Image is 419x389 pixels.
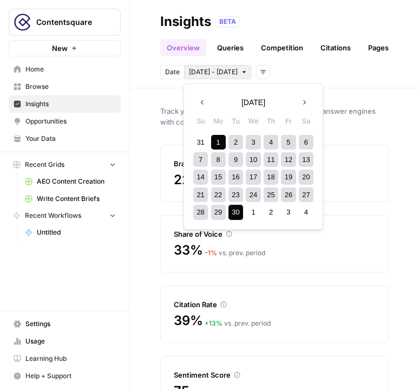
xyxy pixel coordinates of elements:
span: Browse [25,82,116,92]
div: Choose Sunday, September 21st, 2025 [193,187,208,202]
div: Choose Wednesday, September 10th, 2025 [246,152,260,167]
a: AEO Content Creation [20,173,121,190]
div: Choose Saturday, September 20th, 2025 [299,170,313,184]
div: Choose Saturday, September 27th, 2025 [299,187,313,202]
a: Pages [362,39,395,56]
a: Write Content Briefs [20,190,121,208]
span: Untitled [37,228,116,237]
div: Choose Wednesday, September 17th, 2025 [246,170,260,184]
div: Citation Rate [174,299,375,310]
div: Brand Visibility [174,158,375,169]
div: Choose Tuesday, September 2nd, 2025 [228,135,243,150]
div: Tu [228,114,243,128]
span: Recent Grids [25,160,64,170]
button: New [9,40,121,56]
div: vs. prev. period [205,319,271,328]
img: Contentsquare Logo [12,12,32,32]
div: Choose Monday, September 22nd, 2025 [211,187,226,202]
div: Sa [299,114,313,128]
div: Choose Sunday, August 31st, 2025 [193,135,208,150]
a: Browse [9,78,121,95]
div: Choose Monday, September 15th, 2025 [211,170,226,184]
button: Workspace: Contentsquare [9,9,121,36]
span: 22% [174,171,202,189]
span: [DATE] - [DATE] [189,67,238,77]
div: [DATE] - [DATE] [184,83,323,230]
div: Choose Wednesday, October 1st, 2025 [246,205,260,219]
span: Date [165,67,180,77]
div: Insights [160,13,211,30]
div: Choose Friday, September 12th, 2025 [281,152,296,167]
div: Choose Sunday, September 7th, 2025 [193,152,208,167]
div: Choose Monday, September 1st, 2025 [211,135,226,150]
a: Home [9,61,121,78]
div: Choose Thursday, September 4th, 2025 [264,135,278,150]
div: Share of Voice [174,229,375,239]
button: [DATE] - [DATE] [184,65,252,79]
div: Choose Monday, September 29th, 2025 [211,205,226,219]
div: vs. prev. period [205,248,265,258]
div: BETA [215,16,240,27]
span: Learning Hub [25,354,116,364]
span: Insights [25,99,116,109]
button: Recent Workflows [9,208,121,224]
div: Choose Sunday, September 14th, 2025 [193,170,208,184]
a: Citations [314,39,357,56]
div: Choose Friday, October 3rd, 2025 [281,205,296,219]
a: Queries [211,39,250,56]
a: Competition [254,39,310,56]
a: Settings [9,315,121,333]
div: Choose Friday, September 5th, 2025 [281,135,296,150]
button: Help + Support [9,367,121,385]
span: AEO Content Creation [37,177,116,186]
div: month 2025-09 [192,133,315,221]
span: Recent Workflows [25,211,81,221]
span: – 1 % [205,249,217,257]
div: Choose Tuesday, September 23rd, 2025 [228,187,243,202]
span: Contentsquare [36,17,102,28]
div: Choose Wednesday, September 3rd, 2025 [246,135,260,150]
span: Usage [25,336,116,346]
span: [DATE] [241,97,265,108]
a: Insights [9,95,121,113]
div: Choose Tuesday, September 9th, 2025 [228,152,243,167]
div: Th [264,114,278,128]
span: + 13 % [205,319,222,327]
div: Fr [281,114,296,128]
span: 39% [174,312,202,329]
a: Overview [160,39,206,56]
div: Choose Tuesday, September 30th, 2025 [228,205,243,219]
span: 33% [174,242,202,259]
span: New [52,43,68,54]
div: Choose Wednesday, September 24th, 2025 [246,187,260,202]
div: Choose Thursday, September 11th, 2025 [264,152,278,167]
div: Choose Thursday, September 25th, 2025 [264,187,278,202]
div: We [246,114,260,128]
div: Choose Saturday, October 4th, 2025 [299,205,313,219]
div: Su [193,114,208,128]
span: Opportunities [25,116,116,126]
div: Mo [211,114,226,128]
span: Your Data [25,134,116,144]
a: Your Data [9,130,121,147]
a: Untitled [20,224,121,241]
div: Choose Thursday, October 2nd, 2025 [264,205,278,219]
button: Recent Grids [9,157,121,173]
span: Track your brand's visibility performance across answer engines with comprehensive metrics. [160,106,389,127]
a: Learning Hub [9,350,121,367]
span: Write Content Briefs [37,194,116,204]
span: Help + Support [25,371,116,381]
div: Choose Sunday, September 28th, 2025 [193,205,208,219]
a: Usage [9,333,121,350]
div: Choose Saturday, September 6th, 2025 [299,135,313,150]
a: Opportunities [9,113,121,130]
span: Home [25,64,116,74]
span: Settings [25,319,116,329]
div: Sentiment Score [174,369,375,380]
div: Choose Friday, September 26th, 2025 [281,187,296,202]
div: Choose Friday, September 19th, 2025 [281,170,296,184]
div: Choose Thursday, September 18th, 2025 [264,170,278,184]
div: Choose Saturday, September 13th, 2025 [299,152,313,167]
div: Choose Monday, September 8th, 2025 [211,152,226,167]
div: Choose Tuesday, September 16th, 2025 [228,170,243,184]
